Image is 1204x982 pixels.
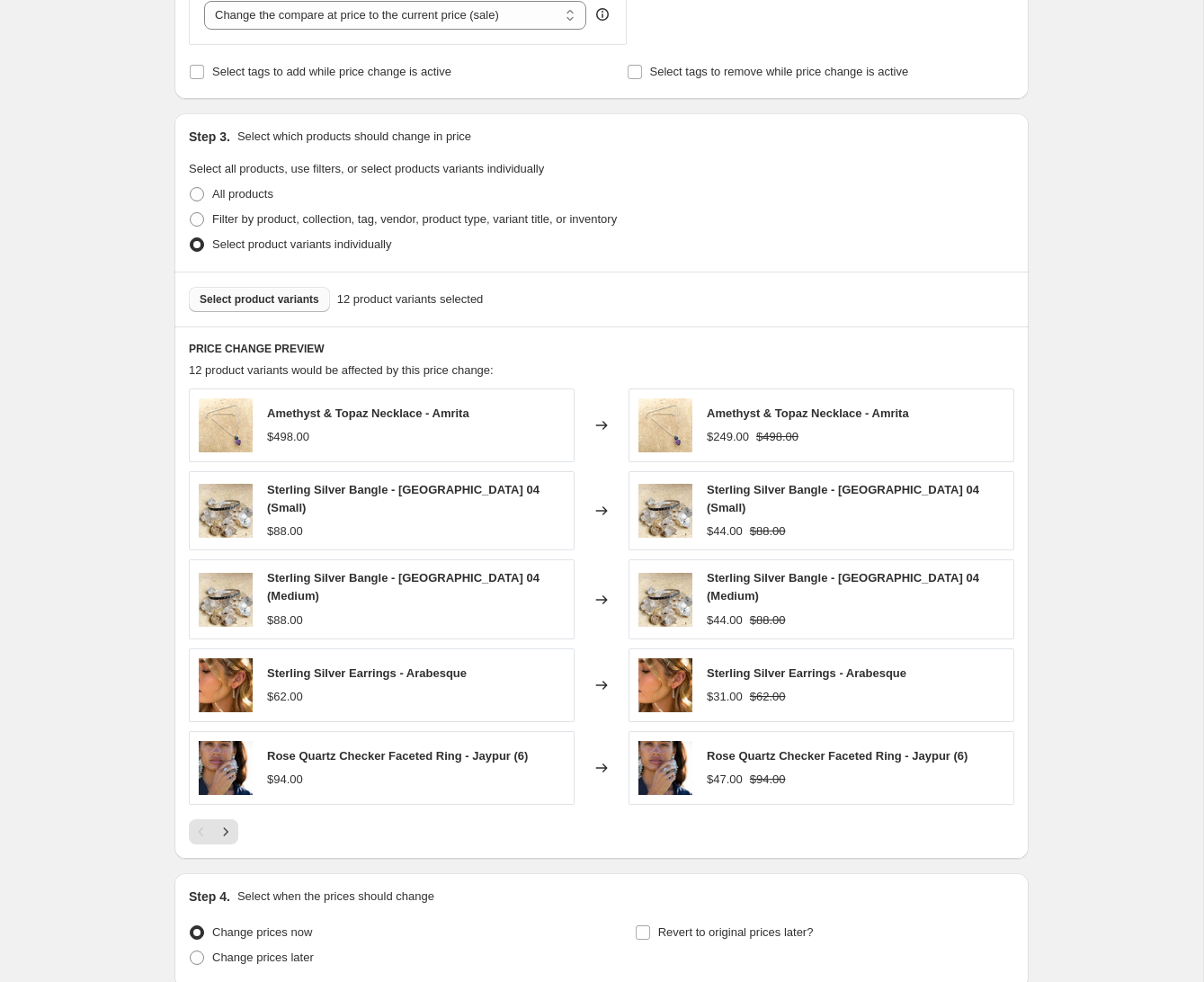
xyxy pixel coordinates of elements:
[189,128,230,146] h2: Step 3.
[199,398,253,452] img: AmethystAmritaNecklace_1_80x.jpg
[199,484,253,538] img: silverbangles_1_ba2ed3b0-04a8-4820-a69b-0440a391d5fa_80x.jpg
[750,771,786,789] strike: $94.00
[638,484,692,538] img: silverbangles_1_ba2ed3b0-04a8-4820-a69b-0440a391d5fa_80x.jpg
[707,688,743,706] div: $31.00
[267,522,303,540] div: $88.00
[593,5,611,23] div: help
[267,688,303,706] div: $62.00
[267,612,303,629] div: $88.00
[337,290,484,308] span: 12 product variants selected
[707,522,743,540] div: $44.00
[189,287,330,312] button: Select product variants
[213,819,238,844] button: Next
[212,187,273,201] span: All products
[650,65,909,78] span: Select tags to remove while price change is active
[267,428,309,446] div: $498.00
[707,612,743,629] div: $44.00
[189,888,230,906] h2: Step 4.
[267,406,469,420] span: Amethyst & Topaz Necklace - Amrita
[756,428,798,446] strike: $498.00
[212,951,314,964] span: Change prices later
[189,819,238,844] nav: Pagination
[267,571,540,603] span: Sterling Silver Bangle - [GEOGRAPHIC_DATA] 04 (Medium)
[658,925,814,939] span: Revert to original prices later?
[707,771,743,789] div: $47.00
[212,925,312,939] span: Change prices now
[199,658,253,712] img: silverearrings_29_80x.jpg
[212,65,451,78] span: Select tags to add while price change is active
[212,212,617,226] span: Filter by product, collection, tag, vendor, product type, variant title, or inventory
[750,688,786,706] strike: $62.00
[638,573,692,627] img: silverbangles_1_ba2ed3b0-04a8-4820-a69b-0440a391d5fa_80x.jpg
[267,666,467,680] span: Sterling Silver Earrings - Arabesque
[707,406,909,420] span: Amethyst & Topaz Necklace - Amrita
[200,292,319,307] span: Select product variants
[638,658,692,712] img: silverearrings_29_80x.jpg
[707,571,979,603] span: Sterling Silver Bangle - [GEOGRAPHIC_DATA] 04 (Medium)
[707,428,749,446] div: $249.00
[707,483,979,514] span: Sterling Silver Bangle - [GEOGRAPHIC_DATA] 04 (Small)
[638,741,692,795] img: Rosequartzring_193acff1-d508-4f93-8900-5f4b39362b2a_80x.jpg
[237,888,434,906] p: Select when the prices should change
[750,612,786,629] strike: $88.00
[707,749,968,763] span: Rose Quartz Checker Faceted Ring - Jaypur (6)
[750,522,786,540] strike: $88.00
[267,771,303,789] div: $94.00
[189,342,1014,356] h6: PRICE CHANGE PREVIEW
[189,162,544,175] span: Select all products, use filters, or select products variants individually
[638,398,692,452] img: AmethystAmritaNecklace_1_80x.jpg
[212,237,391,251] span: Select product variants individually
[267,483,540,514] span: Sterling Silver Bangle - [GEOGRAPHIC_DATA] 04 (Small)
[199,573,253,627] img: silverbangles_1_ba2ed3b0-04a8-4820-a69b-0440a391d5fa_80x.jpg
[237,128,471,146] p: Select which products should change in price
[707,666,906,680] span: Sterling Silver Earrings - Arabesque
[267,749,528,763] span: Rose Quartz Checker Faceted Ring - Jaypur (6)
[199,741,253,795] img: Rosequartzring_193acff1-d508-4f93-8900-5f4b39362b2a_80x.jpg
[189,363,494,377] span: 12 product variants would be affected by this price change:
